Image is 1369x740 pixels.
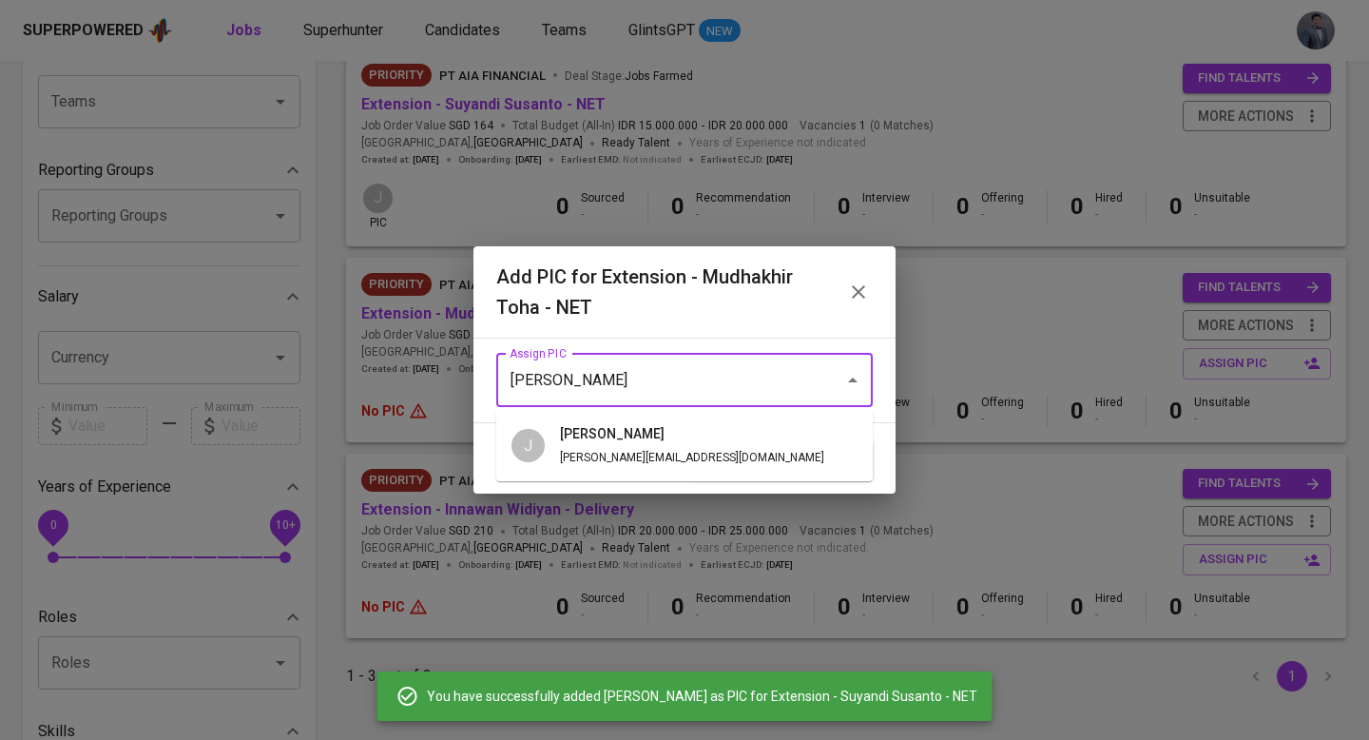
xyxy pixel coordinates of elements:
div: J [511,429,545,462]
span: [PERSON_NAME][EMAIL_ADDRESS][DOMAIN_NAME] [560,451,824,464]
button: Close [839,367,866,394]
h6: [PERSON_NAME] [560,424,824,445]
span: You have successfully added [PERSON_NAME] as PIC for Extension - Suyandi Susanto - NET [427,687,977,706]
h6: Add PIC for Extension - Mudhakhir Toha - NET [496,262,829,322]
